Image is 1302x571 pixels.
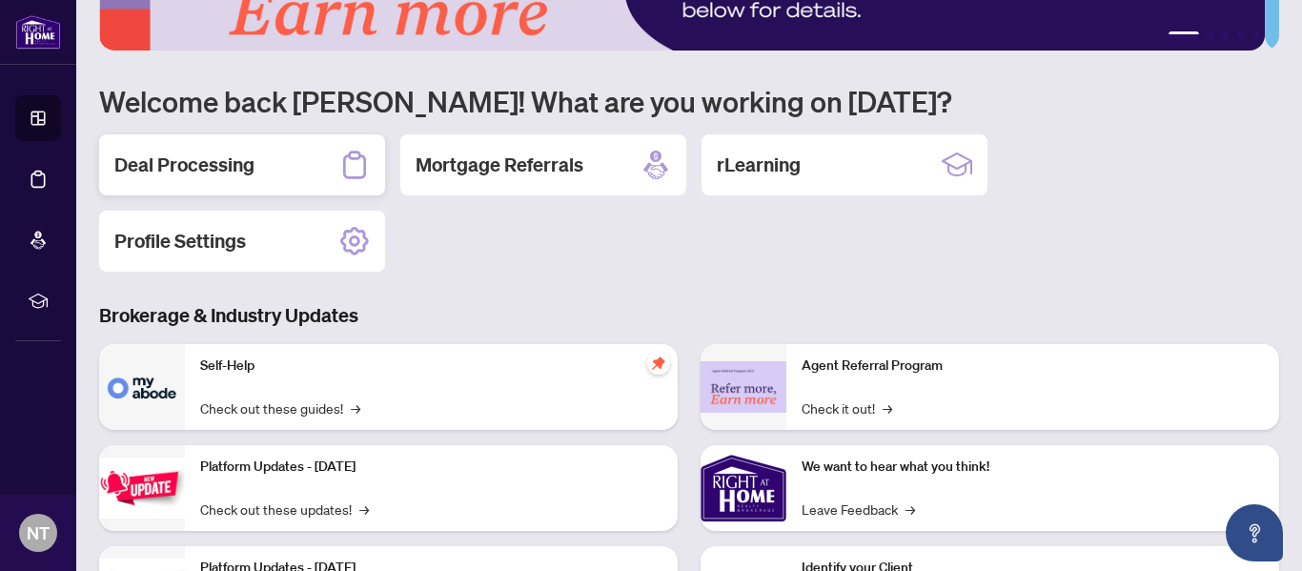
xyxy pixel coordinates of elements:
img: Platform Updates - July 21, 2025 [99,458,185,518]
p: We want to hear what you think! [802,457,1264,478]
a: Check out these guides!→ [200,398,360,418]
img: We want to hear what you think! [701,445,786,531]
button: Open asap [1226,504,1283,561]
button: 1 [1169,31,1199,39]
a: Leave Feedback→ [802,499,915,520]
span: → [359,499,369,520]
p: Agent Referral Program [802,356,1264,377]
p: Platform Updates - [DATE] [200,457,662,478]
span: → [351,398,360,418]
h2: Deal Processing [114,152,254,178]
span: → [905,499,915,520]
button: 4 [1237,31,1245,39]
h2: rLearning [717,152,801,178]
img: Agent Referral Program [701,361,786,414]
h2: Profile Settings [114,228,246,255]
img: logo [15,14,61,50]
a: Check it out!→ [802,398,892,418]
span: → [883,398,892,418]
button: 5 [1252,31,1260,39]
h2: Mortgage Referrals [416,152,583,178]
span: NT [27,520,50,546]
h1: Welcome back [PERSON_NAME]! What are you working on [DATE]? [99,83,1279,119]
a: Check out these updates!→ [200,499,369,520]
p: Self-Help [200,356,662,377]
span: pushpin [647,352,670,375]
button: 2 [1207,31,1214,39]
h3: Brokerage & Industry Updates [99,302,1279,329]
img: Self-Help [99,344,185,430]
button: 3 [1222,31,1230,39]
